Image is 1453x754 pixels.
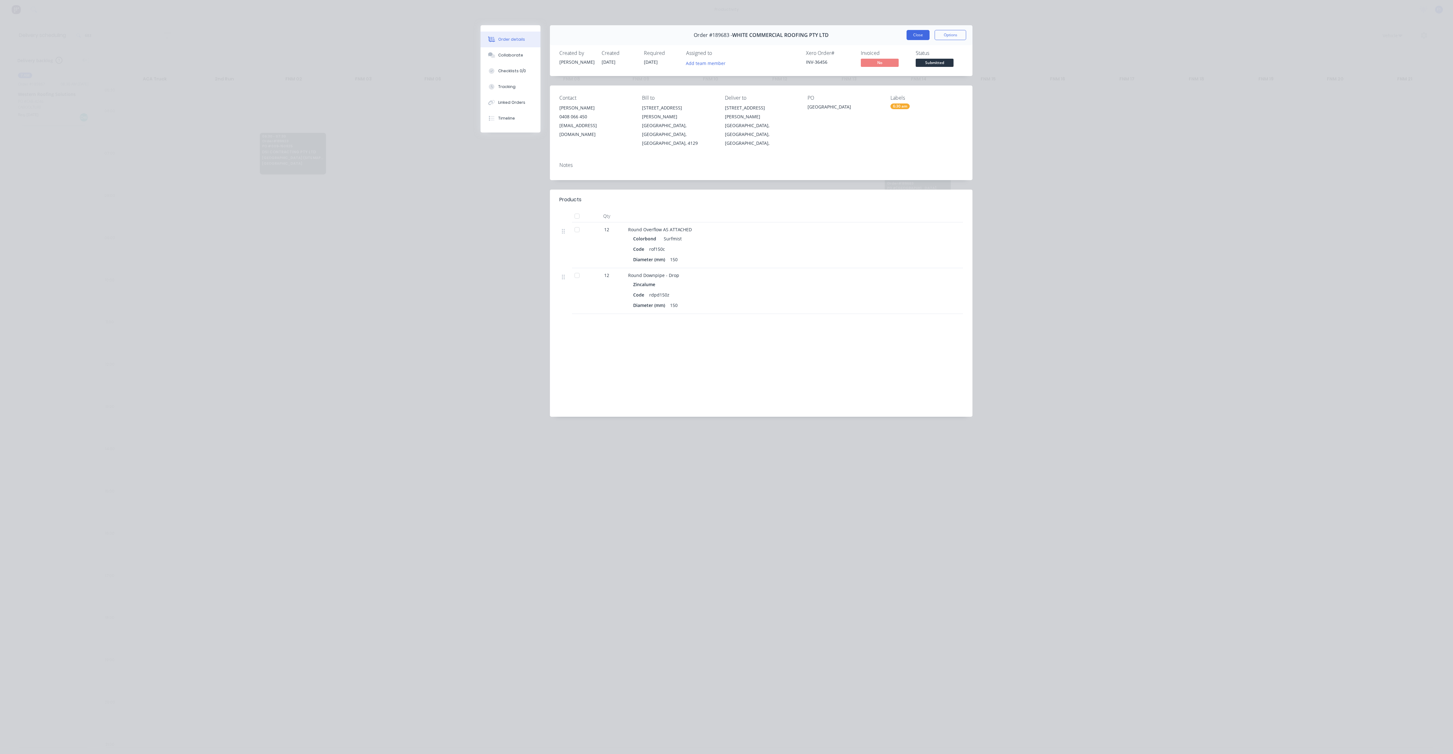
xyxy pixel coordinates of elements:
[686,59,729,67] button: Add team member
[916,59,954,68] button: Submitted
[694,32,732,38] span: Order #189683 -
[808,103,880,112] div: [GEOGRAPHIC_DATA]
[633,255,668,264] div: Diameter (mm)
[588,210,626,222] div: Qty
[668,301,680,310] div: 150
[683,59,729,67] button: Add team member
[725,95,797,101] div: Deliver to
[642,121,715,148] div: [GEOGRAPHIC_DATA], [GEOGRAPHIC_DATA], [GEOGRAPHIC_DATA], 4129
[686,50,749,56] div: Assigned to
[628,272,679,278] span: Round Downpipe - Drop
[732,32,829,38] span: WHITE COMMERCIAL ROOFING PTY LTD
[890,103,910,109] div: 6:30 am
[481,79,540,95] button: Tracking
[481,95,540,110] button: Linked Orders
[644,59,658,65] span: [DATE]
[725,103,797,121] div: [STREET_ADDRESS][PERSON_NAME]
[481,63,540,79] button: Checklists 0/0
[604,272,609,279] span: 12
[633,301,668,310] div: Diameter (mm)
[481,32,540,47] button: Order details
[604,226,609,233] span: 12
[633,234,659,243] div: Colorbond
[935,30,966,40] button: Options
[644,50,679,56] div: Required
[642,95,715,101] div: Bill to
[602,59,616,65] span: [DATE]
[806,50,853,56] div: Xero Order #
[916,50,963,56] div: Status
[916,59,954,67] span: Submitted
[559,103,632,139] div: [PERSON_NAME]0408 066 450[EMAIL_ADDRESS][DOMAIN_NAME]
[559,162,963,168] div: Notes
[559,103,632,112] div: [PERSON_NAME]
[633,244,647,254] div: Code
[559,121,632,139] div: [EMAIL_ADDRESS][DOMAIN_NAME]
[628,227,692,233] span: Round Overflow AS ATTACHED
[861,59,899,67] span: No
[559,59,594,65] div: [PERSON_NAME]
[890,95,963,101] div: Labels
[725,103,797,148] div: [STREET_ADDRESS][PERSON_NAME][GEOGRAPHIC_DATA], [GEOGRAPHIC_DATA], [GEOGRAPHIC_DATA],
[559,50,594,56] div: Created by
[725,121,797,148] div: [GEOGRAPHIC_DATA], [GEOGRAPHIC_DATA], [GEOGRAPHIC_DATA],
[559,196,581,203] div: Products
[498,115,515,121] div: Timeline
[647,290,672,299] div: rdpd150z
[642,103,715,148] div: [STREET_ADDRESS][PERSON_NAME][GEOGRAPHIC_DATA], [GEOGRAPHIC_DATA], [GEOGRAPHIC_DATA], 4129
[647,244,668,254] div: rof150c
[907,30,930,40] button: Close
[498,68,526,74] div: Checklists 0/0
[559,112,632,121] div: 0408 066 450
[498,100,525,105] div: Linked Orders
[602,50,636,56] div: Created
[668,255,680,264] div: 150
[806,59,853,65] div: INV-36456
[808,95,880,101] div: PO
[498,84,516,90] div: Tracking
[633,290,647,299] div: Code
[498,37,525,42] div: Order details
[481,47,540,63] button: Collaborate
[498,52,523,58] div: Collaborate
[633,280,658,289] div: Zincalume
[481,110,540,126] button: Timeline
[661,234,682,243] div: Surfmist
[861,50,908,56] div: Invoiced
[642,103,715,121] div: [STREET_ADDRESS][PERSON_NAME]
[559,95,632,101] div: Contact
